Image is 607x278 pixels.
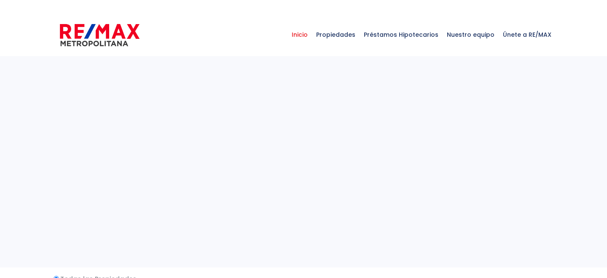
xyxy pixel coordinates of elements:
[360,22,443,47] span: Préstamos Hipotecarios
[443,22,499,47] span: Nuestro equipo
[312,14,360,56] a: Propiedades
[499,22,556,47] span: Únete a RE/MAX
[312,22,360,47] span: Propiedades
[287,14,312,56] a: Inicio
[499,14,556,56] a: Únete a RE/MAX
[287,22,312,47] span: Inicio
[443,14,499,56] a: Nuestro equipo
[360,14,443,56] a: Préstamos Hipotecarios
[60,14,140,56] a: RE/MAX Metropolitana
[60,22,140,48] img: remax-metropolitana-logo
